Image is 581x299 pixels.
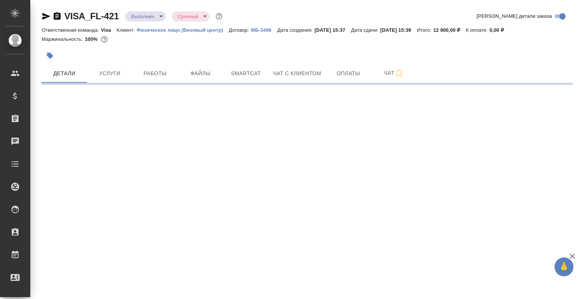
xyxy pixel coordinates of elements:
[92,69,128,78] span: Услуги
[417,27,433,33] p: Итого:
[229,27,251,33] p: Договор:
[489,27,510,33] p: 0,00 ₽
[172,11,210,22] div: Выполнен
[214,11,224,21] button: Доп статусы указывают на важность/срочность заказа
[351,27,380,33] p: Дата сдачи:
[99,34,109,44] button: 0.00 RUB;
[251,27,277,33] p: МБ-3496
[42,47,58,64] button: Добавить тэг
[182,69,219,78] span: Файлы
[53,12,62,21] button: Скопировать ссылку
[395,69,404,78] svg: Подписаться
[277,27,314,33] p: Дата создания:
[330,69,367,78] span: Оплаты
[129,13,157,20] button: Выполнен
[137,69,173,78] span: Работы
[380,27,417,33] p: [DATE] 15:39
[117,27,137,33] p: Клиент:
[433,27,466,33] p: 12 900,00 ₽
[137,26,229,33] a: Физическое лицо (Визовый центр)
[314,27,351,33] p: [DATE] 15:37
[46,69,82,78] span: Детали
[251,26,277,33] a: МБ-3496
[273,69,321,78] span: Чат с клиентом
[42,36,85,42] p: Маржинальность:
[125,11,166,22] div: Выполнен
[176,13,200,20] button: Срочный
[555,257,573,276] button: 🙏
[558,259,570,275] span: 🙏
[64,11,119,21] a: VISA_FL-421
[376,68,412,78] span: Чат
[228,69,264,78] span: Smartcat
[477,12,552,20] span: [PERSON_NAME] детали заказа
[85,36,99,42] p: 100%
[101,27,117,33] p: Visa
[42,12,51,21] button: Скопировать ссылку для ЯМессенджера
[466,27,489,33] p: К оплате:
[42,27,101,33] p: Ответственная команда:
[137,27,229,33] p: Физическое лицо (Визовый центр)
